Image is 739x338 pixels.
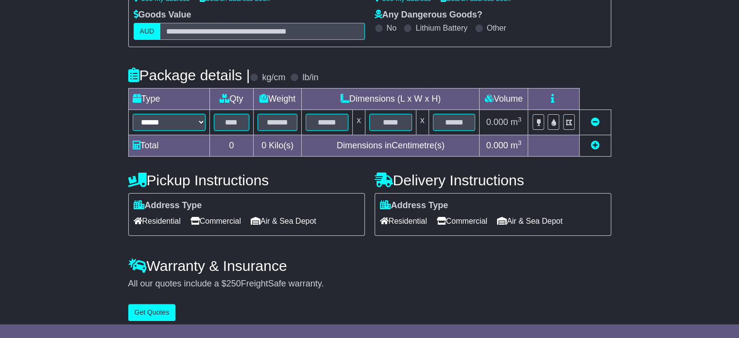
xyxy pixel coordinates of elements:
sup: 3 [518,116,522,123]
span: 0.000 [486,117,508,127]
td: Qty [209,89,254,110]
label: Any Dangerous Goods? [375,10,482,20]
span: Air & Sea Depot [251,213,316,229]
td: Kilo(s) [254,135,302,157]
span: Air & Sea Depot [497,213,563,229]
label: kg/cm [262,72,285,83]
td: Total [128,135,209,157]
label: Address Type [380,200,448,211]
span: Commercial [190,213,241,229]
span: m [511,141,522,150]
a: Remove this item [591,117,600,127]
label: Address Type [134,200,202,211]
a: Add new item [591,141,600,150]
span: 0 [261,141,266,150]
span: Residential [134,213,181,229]
div: All our quotes include a $ FreightSafe warranty. [128,279,611,289]
label: AUD [134,23,161,40]
span: Commercial [437,213,487,229]
span: 0.000 [486,141,508,150]
label: Lithium Battery [415,23,467,33]
label: Goods Value [134,10,191,20]
td: Dimensions in Centimetre(s) [302,135,480,157]
span: m [511,117,522,127]
h4: Delivery Instructions [375,172,611,188]
sup: 3 [518,139,522,146]
td: Volume [480,89,528,110]
label: Other [487,23,506,33]
span: 250 [226,279,241,288]
td: 0 [209,135,254,157]
td: Type [128,89,209,110]
h4: Package details | [128,67,250,83]
button: Get Quotes [128,304,176,321]
label: No [387,23,396,33]
label: lb/in [302,72,318,83]
td: x [352,110,365,135]
h4: Pickup Instructions [128,172,365,188]
td: x [416,110,429,135]
h4: Warranty & Insurance [128,258,611,274]
td: Weight [254,89,302,110]
span: Residential [380,213,427,229]
td: Dimensions (L x W x H) [302,89,480,110]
